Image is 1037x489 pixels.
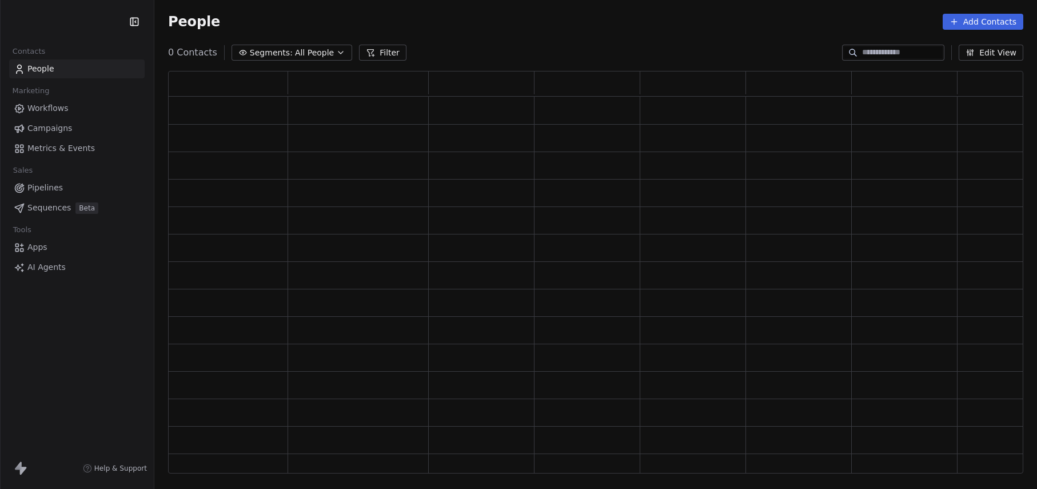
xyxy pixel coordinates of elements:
a: Workflows [9,99,145,118]
a: Apps [9,238,145,257]
a: Campaigns [9,119,145,138]
span: Sales [8,162,38,179]
span: Marketing [7,82,54,100]
span: Sequences [27,202,71,214]
span: Segments: [250,47,293,59]
span: Workflows [27,102,69,114]
span: Apps [27,241,47,253]
button: Edit View [959,45,1023,61]
a: Pipelines [9,178,145,197]
span: People [168,13,220,30]
a: Metrics & Events [9,139,145,158]
button: Add Contacts [943,14,1023,30]
a: AI Agents [9,258,145,277]
a: SequencesBeta [9,198,145,217]
span: Pipelines [27,182,63,194]
span: Beta [75,202,98,214]
span: Contacts [7,43,50,60]
a: Help & Support [83,464,147,473]
button: Filter [359,45,406,61]
span: AI Agents [27,261,66,273]
a: People [9,59,145,78]
span: 0 Contacts [168,46,217,59]
span: Campaigns [27,122,72,134]
span: People [27,63,54,75]
span: Help & Support [94,464,147,473]
span: Tools [8,221,36,238]
span: All People [295,47,334,59]
span: Metrics & Events [27,142,95,154]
